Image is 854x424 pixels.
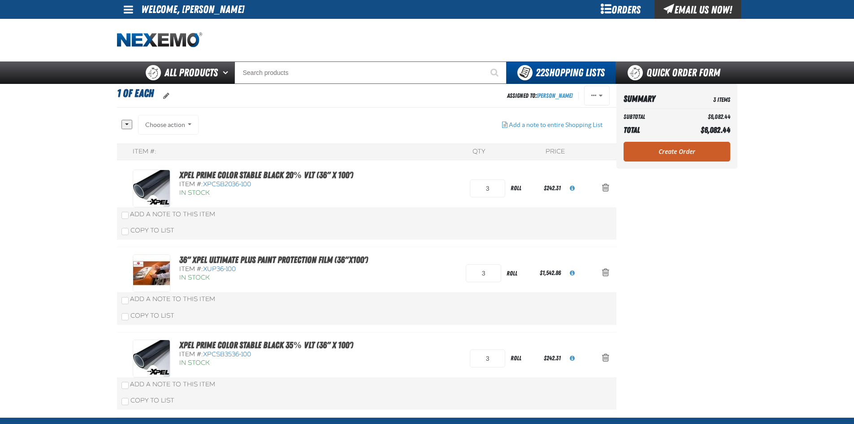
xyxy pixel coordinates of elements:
[121,228,129,235] input: Copy To List
[505,178,542,198] div: roll
[595,349,616,368] button: Action Remove XPEL PRIME Color Stable Black 35% VLT (36&quot; x 100&#039;) from 1 OF EACH
[117,32,202,48] img: Nexemo logo
[624,91,679,107] th: Summary
[701,125,730,135] span: $6,082.44
[117,87,154,100] span: 1 OF EACH
[466,264,501,282] input: Product Quantity
[679,111,730,123] td: $6,082.44
[470,350,505,367] input: Product Quantity
[544,354,561,362] span: $242.31
[540,269,561,276] span: $1,542.86
[121,212,129,219] input: Add a Note to This Item
[595,179,616,198] button: Action Remove XPEL PRIME Color Stable Black 20% VLT (36&quot; x 100&#039;) from 1 OF EACH
[121,397,174,404] label: Copy To List
[179,359,353,367] div: In Stock
[133,148,156,156] div: Item #:
[203,265,236,273] span: XUP36-100
[563,349,582,368] button: View All Prices for XPCSB3536-100
[179,170,353,180] a: XPEL PRIME Color Stable Black 20% VLT (36" x 100')
[234,61,507,84] input: Search
[546,148,565,156] div: Price
[501,263,538,284] div: roll
[220,61,234,84] button: Open All Products pages
[679,91,730,107] td: 3 Items
[121,382,129,389] input: Add a Note to This Item
[130,295,215,303] span: Add a Note to This Item
[179,350,353,359] div: Item #:
[563,179,582,198] button: View All Prices for XPCSB2036-100
[536,66,545,79] strong: 22
[165,65,218,81] span: All Products
[179,254,368,265] a: 36" XPEL ULTIMATE PLUS Paint Protection Film (36"x100')
[470,179,505,197] input: Product Quantity
[121,398,129,405] input: Copy To List
[544,184,561,192] span: $242.31
[121,297,129,304] input: Add a Note to This Item
[616,61,737,84] a: Quick Order Form
[130,210,215,218] span: Add a Note to This Item
[595,263,616,283] button: Action Remove 36&quot; XPEL ULTIMATE PLUS Paint Protection Film (36&quot;x100&#039;) from 1 OF EACH
[179,180,353,189] div: Item #:
[507,90,573,102] div: Assigned To:
[624,142,730,162] a: Create Order
[624,111,679,123] th: Subtotal
[584,86,610,105] button: Actions of 1 OF EACH
[563,263,582,283] button: View All Prices for XUP36-100
[179,265,368,274] div: Item #:
[179,274,368,282] div: In Stock
[495,115,610,135] button: Add a note to entire Shopping List
[537,92,573,99] a: [PERSON_NAME]
[505,348,542,368] div: roll
[121,312,174,319] label: Copy To List
[130,380,215,388] span: Add a Note to This Item
[507,61,616,84] button: You have 22 Shopping Lists. Open to view details
[179,189,353,197] div: In Stock
[121,227,174,234] label: Copy To List
[473,148,485,156] div: QTY
[203,350,251,358] span: XPCSB3536-100
[156,86,177,106] button: oro.shoppinglist.label.edit.tooltip
[117,32,202,48] a: Home
[536,66,605,79] span: Shopping Lists
[179,340,353,350] a: XPEL PRIME Color Stable Black 35% VLT (36" x 100')
[203,180,251,188] span: XPCSB2036-100
[121,313,129,320] input: Copy To List
[624,123,679,137] th: Total
[484,61,507,84] button: Start Searching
